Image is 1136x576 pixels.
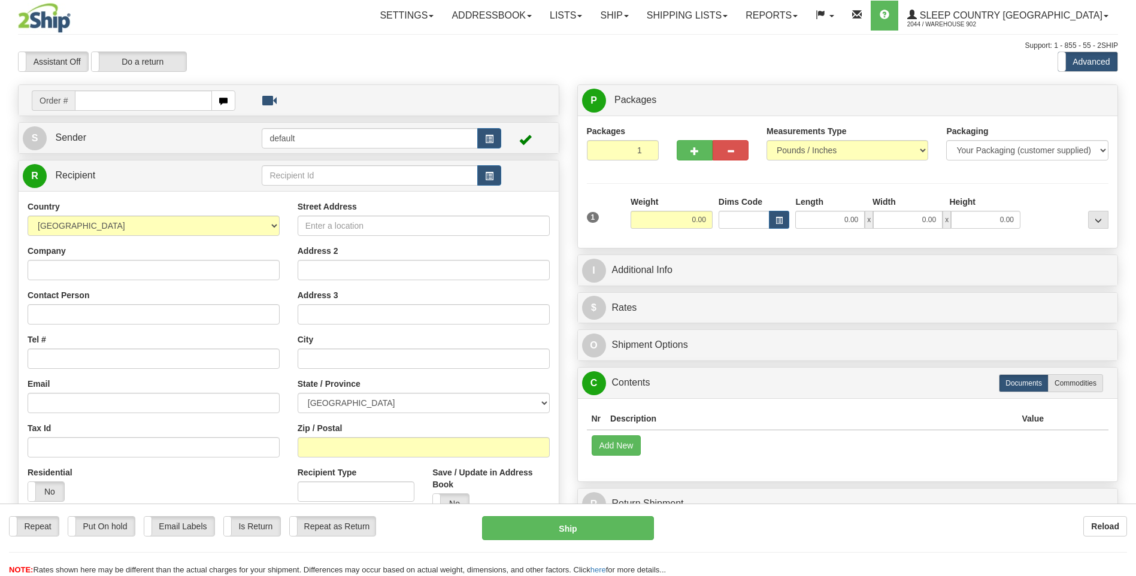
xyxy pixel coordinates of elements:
[298,201,357,213] label: Street Address
[582,333,1114,357] a: OShipment Options
[873,196,896,208] label: Width
[582,371,1114,395] a: CContents
[298,216,550,236] input: Enter a location
[290,517,375,536] label: Repeat as Return
[614,95,656,105] span: Packages
[1088,211,1108,229] div: ...
[432,466,549,490] label: Save / Update in Address Book
[23,126,47,150] span: S
[582,258,1114,283] a: IAdditional Info
[443,1,541,31] a: Addressbook
[767,125,847,137] label: Measurements Type
[917,10,1102,20] span: Sleep Country [GEOGRAPHIC_DATA]
[32,90,75,111] span: Order #
[482,516,653,540] button: Ship
[298,334,313,345] label: City
[28,482,64,501] label: No
[55,132,86,143] span: Sender
[1083,516,1127,536] button: Reload
[719,196,762,208] label: Dims Code
[298,422,343,434] label: Zip / Postal
[28,245,66,257] label: Company
[18,3,71,33] img: logo2044.jpg
[371,1,443,31] a: Settings
[999,374,1049,392] label: Documents
[1108,227,1135,349] iframe: chat widget
[592,435,641,456] button: Add New
[298,466,357,478] label: Recipient Type
[298,289,338,301] label: Address 3
[28,422,51,434] label: Tax Id
[582,89,606,113] span: P
[19,52,88,71] label: Assistant Off
[590,565,606,574] a: here
[737,1,807,31] a: Reports
[23,164,47,188] span: R
[582,296,606,320] span: $
[907,19,997,31] span: 2044 / Warehouse 902
[1017,408,1049,430] th: Value
[28,466,72,478] label: Residential
[591,1,637,31] a: Ship
[582,371,606,395] span: C
[55,170,95,180] span: Recipient
[865,211,873,229] span: x
[898,1,1117,31] a: Sleep Country [GEOGRAPHIC_DATA] 2044 / Warehouse 902
[795,196,823,208] label: Length
[28,289,89,301] label: Contact Person
[23,163,235,188] a: R Recipient
[92,52,186,71] label: Do a return
[224,517,280,536] label: Is Return
[1058,52,1117,71] label: Advanced
[582,492,606,516] span: R
[638,1,737,31] a: Shipping lists
[68,517,135,536] label: Put On hold
[605,408,1017,430] th: Description
[23,126,262,150] a: S Sender
[587,125,626,137] label: Packages
[582,259,606,283] span: I
[28,378,50,390] label: Email
[1091,522,1119,531] b: Reload
[298,378,361,390] label: State / Province
[943,211,951,229] span: x
[433,494,469,513] label: No
[582,296,1114,320] a: $Rates
[262,165,477,186] input: Recipient Id
[541,1,591,31] a: Lists
[18,41,1118,51] div: Support: 1 - 855 - 55 - 2SHIP
[28,334,46,345] label: Tel #
[582,492,1114,516] a: RReturn Shipment
[1048,374,1103,392] label: Commodities
[298,245,338,257] label: Address 2
[631,196,658,208] label: Weight
[9,565,33,574] span: NOTE:
[262,128,477,148] input: Sender Id
[582,334,606,357] span: O
[587,212,599,223] span: 1
[28,201,60,213] label: Country
[10,517,59,536] label: Repeat
[144,517,214,536] label: Email Labels
[587,408,606,430] th: Nr
[582,88,1114,113] a: P Packages
[949,196,976,208] label: Height
[946,125,988,137] label: Packaging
